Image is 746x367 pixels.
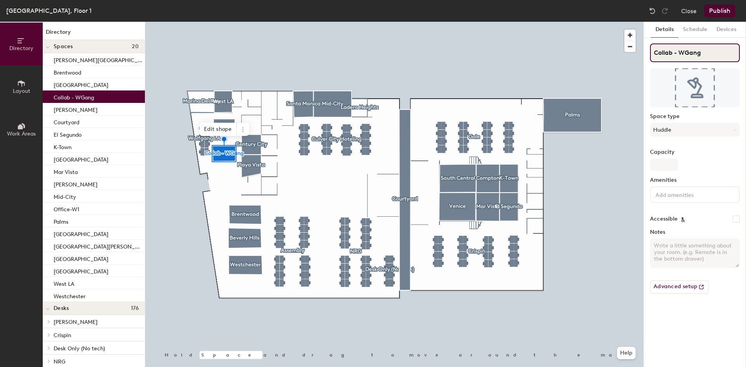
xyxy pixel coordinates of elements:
[678,22,712,38] button: Schedule
[54,67,81,76] p: Brentwood
[650,280,709,294] button: Advanced setup
[712,22,741,38] button: Devices
[54,358,65,365] span: NRG
[43,28,145,40] h1: Directory
[651,22,678,38] button: Details
[54,142,71,151] p: K-Town
[54,55,143,64] p: [PERSON_NAME][GEOGRAPHIC_DATA]
[54,216,68,225] p: Palms
[54,332,71,339] span: Crispin
[650,68,740,107] img: The space named Collab - WGang
[654,190,724,199] input: Add amenities
[7,130,36,137] span: Work Areas
[681,5,697,17] button: Close
[132,43,139,50] span: 20
[650,123,740,137] button: Huddle
[199,123,237,136] span: Edit shape
[704,5,735,17] button: Publish
[661,7,669,15] img: Redo
[650,149,740,155] label: Capacity
[650,113,740,120] label: Space type
[54,117,79,126] p: Courtyard
[54,154,108,163] p: [GEOGRAPHIC_DATA]
[54,104,98,113] p: [PERSON_NAME]
[650,177,740,183] label: Amenities
[54,191,76,200] p: Mid-City
[6,6,92,16] div: [GEOGRAPHIC_DATA], Floor 1
[54,305,69,311] span: Desks
[54,229,108,238] p: [GEOGRAPHIC_DATA]
[9,45,33,52] span: Directory
[54,254,108,263] p: [GEOGRAPHIC_DATA]
[648,7,656,15] img: Undo
[650,216,678,222] label: Accessible
[13,88,30,94] span: Layout
[54,80,108,89] p: [GEOGRAPHIC_DATA]
[54,129,82,138] p: El Segundo
[54,345,105,352] span: Desk Only (No tech)
[54,319,98,325] span: [PERSON_NAME]
[54,291,85,300] p: Westchester
[54,167,78,176] p: Mar Vista
[54,266,108,275] p: [GEOGRAPHIC_DATA]
[54,278,74,287] p: West LA
[54,241,143,250] p: [GEOGRAPHIC_DATA][PERSON_NAME]
[54,92,94,101] p: Collab - WGang
[617,347,636,359] button: Help
[54,43,73,50] span: Spaces
[650,229,740,235] label: Notes
[54,179,98,188] p: [PERSON_NAME]
[131,305,139,311] span: 176
[54,204,79,213] p: Office-W1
